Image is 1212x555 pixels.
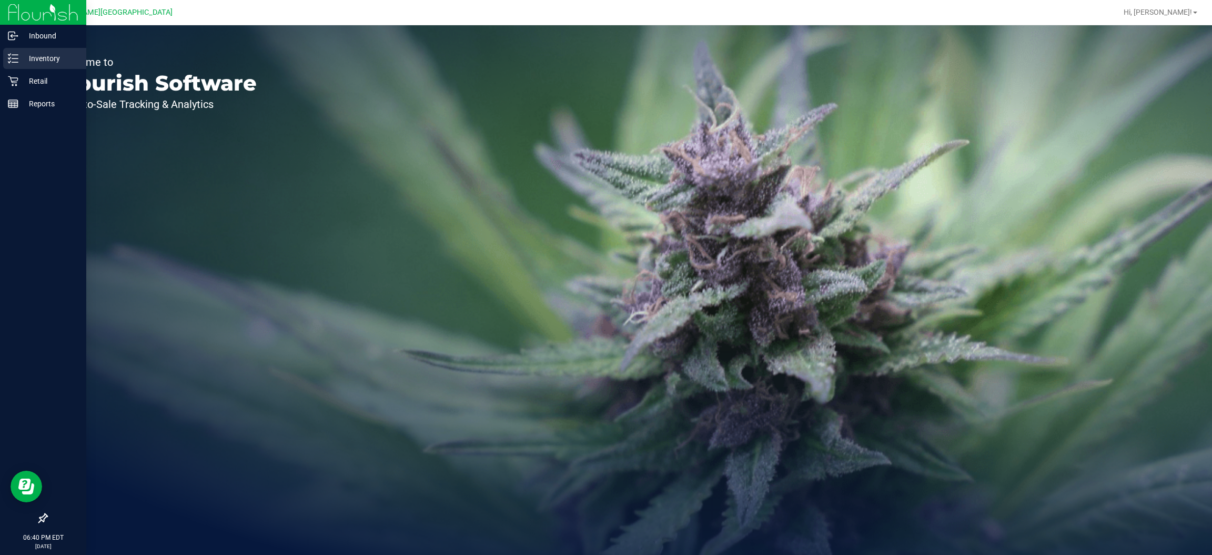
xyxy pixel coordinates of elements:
p: Retail [18,75,82,87]
inline-svg: Inbound [8,31,18,41]
p: Seed-to-Sale Tracking & Analytics [57,99,257,110]
inline-svg: Retail [8,76,18,86]
p: [DATE] [5,542,82,550]
inline-svg: Reports [8,98,18,109]
span: [PERSON_NAME][GEOGRAPHIC_DATA] [43,8,173,17]
inline-svg: Inventory [8,53,18,64]
p: Welcome to [57,57,257,67]
p: 06:40 PM EDT [5,533,82,542]
p: Flourish Software [57,73,257,94]
p: Inbound [18,29,82,42]
iframe: Resource center [11,471,42,502]
p: Reports [18,97,82,110]
p: Inventory [18,52,82,65]
span: Hi, [PERSON_NAME]! [1124,8,1192,16]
